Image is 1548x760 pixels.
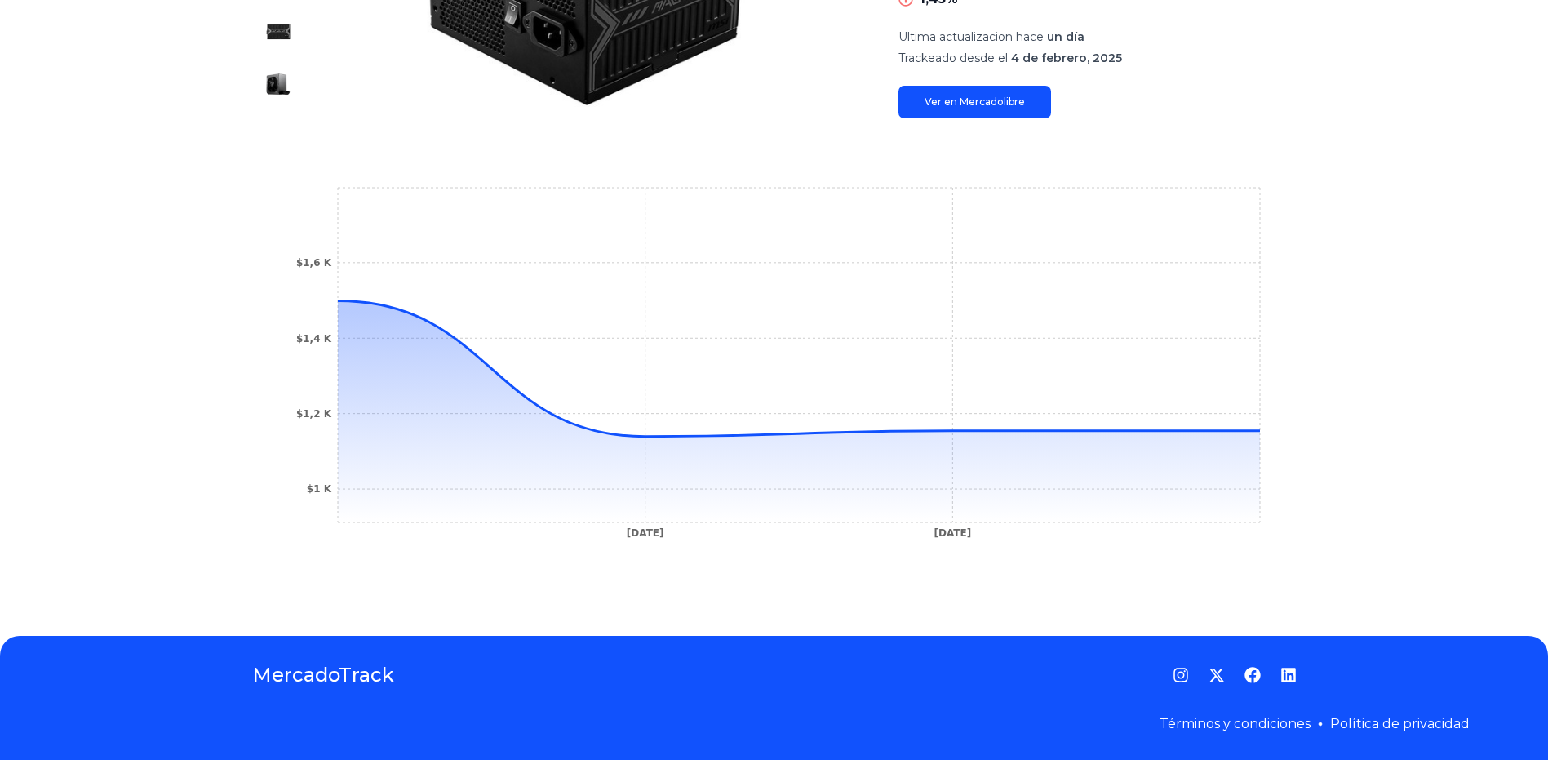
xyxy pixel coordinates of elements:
a: MercadoTrack [252,662,394,688]
a: Términos y condiciones [1160,716,1311,731]
img: Fuente De Poder 650w Gamer Msi 80 Plus Bronze Mag A650bn Atx Color Negro [265,71,291,97]
tspan: $1 K [306,483,331,495]
a: Facebook [1244,667,1261,683]
a: Instagram [1173,667,1189,683]
span: un día [1047,29,1084,44]
tspan: $1,4 K [295,333,331,344]
span: Trackeado desde el [898,51,1008,65]
tspan: $1,6 K [295,257,331,269]
img: Fuente De Poder 650w Gamer Msi 80 Plus Bronze Mag A650bn Atx Color Negro [265,19,291,45]
tspan: $1,2 K [295,408,331,420]
a: Política de privacidad [1330,716,1470,731]
span: 4 de febrero, 2025 [1011,51,1122,65]
a: LinkedIn [1280,667,1297,683]
tspan: [DATE] [626,527,663,539]
a: Ver en Mercadolibre [898,86,1051,118]
a: Twitter [1209,667,1225,683]
tspan: [DATE] [934,527,971,539]
span: Ultima actualizacion hace [898,29,1044,44]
